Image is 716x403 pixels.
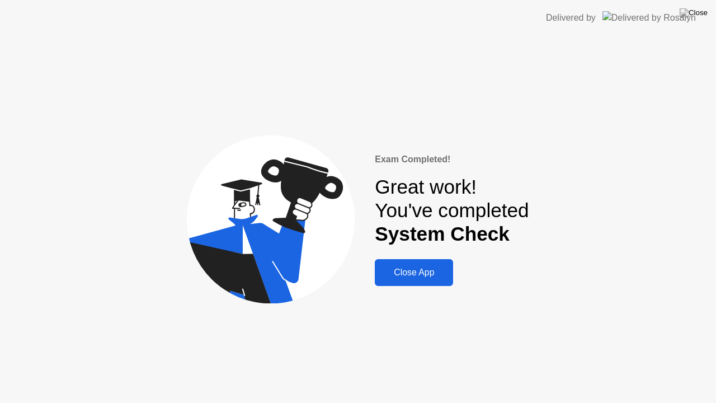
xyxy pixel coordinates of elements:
div: Exam Completed! [375,153,529,166]
div: Delivered by [546,11,596,25]
div: Great work! You've completed [375,175,529,246]
img: Delivered by Rosalyn [602,11,696,24]
img: Close [680,8,708,17]
div: Close App [378,268,450,278]
b: System Check [375,223,510,245]
button: Close App [375,259,453,286]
